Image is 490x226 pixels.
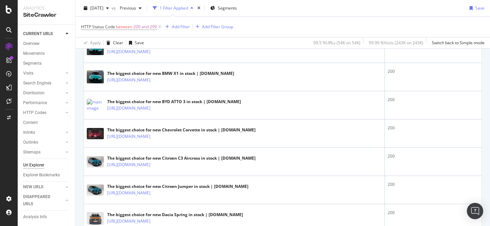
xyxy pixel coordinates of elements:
div: Analytics [23,5,70,11]
a: Outlinks [23,139,64,146]
span: vs [112,5,117,11]
div: Switch back to Simple mode [432,40,485,46]
a: Segments [23,60,70,67]
div: HTTP Codes [23,109,46,116]
a: Search Engines [23,80,64,87]
div: The biggest choice for new Dacia Spring in stock | [DOMAIN_NAME] [107,212,243,218]
div: 200 [388,181,479,188]
img: main image [87,42,104,55]
div: Inlinks [23,129,35,136]
button: Save [126,37,144,48]
div: Content [23,119,38,126]
a: Explorer Bookmarks [23,172,70,179]
a: Visits [23,70,64,77]
button: 1 Filter Applied [150,3,196,14]
div: Segments [23,60,42,67]
button: Previous [117,3,144,14]
a: Sitemaps [23,149,64,156]
div: The biggest choice for new Citroen Jumper in stock | [DOMAIN_NAME] [107,183,248,190]
div: DISAPPEARED URLS [23,193,58,208]
button: [DATE] [81,3,112,14]
div: Clear [113,40,123,46]
div: Save [135,40,144,46]
div: 200 [388,210,479,216]
button: Add Filter Group [193,23,233,31]
a: [URL][DOMAIN_NAME] [107,48,150,55]
button: Add Filter [163,23,190,31]
a: Url Explorer [23,162,70,169]
div: Save [475,5,485,11]
span: 2025 Sep. 13th [90,5,103,11]
button: Save [467,3,485,14]
div: 99.99 % Visits ( 243K on 243K ) [369,40,423,46]
a: [URL][DOMAIN_NAME] [107,133,150,140]
div: 1 Filter Applied [160,5,188,11]
div: The biggest choice for new BMW X1 in stock | [DOMAIN_NAME] [107,70,234,77]
div: Visits [23,70,33,77]
div: Sitemaps [23,149,40,156]
div: 200 [388,153,479,159]
button: Apply [81,37,101,48]
a: Performance [23,99,64,107]
a: Overview [23,40,70,47]
div: Movements [23,50,45,57]
a: [URL][DOMAIN_NAME] [107,161,150,168]
a: Inlinks [23,129,64,136]
div: 200 [388,97,479,103]
div: Distribution [23,90,45,97]
span: Previous [117,5,136,11]
button: Clear [104,37,123,48]
img: main image [87,70,104,83]
div: SiteCrawler [23,11,70,19]
div: Performance [23,99,47,107]
div: Open Intercom Messenger [467,203,483,219]
a: HTTP Codes [23,109,64,116]
div: Url Explorer [23,162,44,169]
a: DISAPPEARED URLS [23,193,64,208]
span: HTTP Status Code [81,24,115,30]
div: 99.5 % URLs ( 54K on 54K ) [313,40,360,46]
div: Overview [23,40,39,47]
div: 200 [388,125,479,131]
img: main image [87,156,104,167]
div: 200 [388,68,479,75]
a: [URL][DOMAIN_NAME] [107,218,150,225]
div: Outlinks [23,139,38,146]
div: CURRENT URLS [23,30,53,37]
a: Distribution [23,90,64,97]
a: [URL][DOMAIN_NAME] [107,77,150,83]
div: NEW URLS [23,183,43,191]
div: times [196,5,202,12]
a: Analysis Info [23,213,70,221]
div: The biggest choice for new BYD ATTO 3 in stock | [DOMAIN_NAME] [107,99,241,105]
div: Explorer Bookmarks [23,172,60,179]
button: Segments [208,3,240,14]
img: main image [87,184,104,196]
a: Content [23,119,70,126]
div: Analysis Info [23,213,47,221]
img: main image [87,212,104,225]
span: between [116,24,132,30]
span: Segments [218,5,237,11]
div: The biggest choice for new Chevrolet Corvette in stock | [DOMAIN_NAME] [107,127,256,133]
a: [URL][DOMAIN_NAME] [107,105,150,112]
a: [URL][DOMAIN_NAME] [107,190,150,196]
span: 200 and 299 [133,22,157,32]
div: Add Filter Group [202,24,233,30]
div: Add Filter [172,24,190,30]
div: Search Engines [23,80,51,87]
a: NEW URLS [23,183,64,191]
div: Apply [90,40,101,46]
button: Switch back to Simple mode [429,37,485,48]
div: The biggest choice for new Citroen C3 Aircross in stock | [DOMAIN_NAME] [107,155,256,161]
img: main image [87,99,104,111]
img: main image [87,128,104,139]
a: CURRENT URLS [23,30,64,37]
a: Movements [23,50,70,57]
